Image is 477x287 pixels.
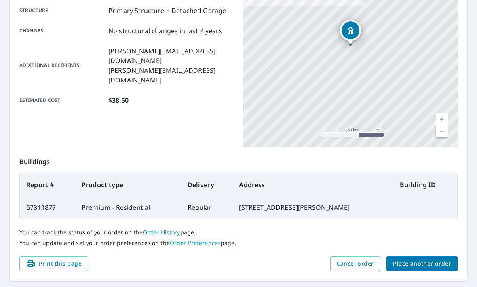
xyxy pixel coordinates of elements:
p: Estimated cost [19,95,105,105]
p: You can track the status of your order on the page. [19,229,458,236]
div: Dropped pin, building 1, Residential property, 7547 Henderson Blvd SE Tumwater, WA 98501 [340,20,361,45]
td: 67311877 [20,196,75,219]
span: Cancel order [337,259,374,269]
p: Changes [19,26,105,36]
p: [PERSON_NAME][EMAIL_ADDRESS][DOMAIN_NAME] [108,46,234,65]
th: Address [232,173,393,196]
span: Print this page [26,259,82,269]
a: Order Preferences [170,239,221,247]
p: $38.50 [108,95,129,105]
th: Building ID [393,173,457,196]
p: Buildings [19,147,458,173]
td: Regular [181,196,233,219]
p: Additional recipients [19,46,105,85]
p: [PERSON_NAME][EMAIL_ADDRESS][DOMAIN_NAME] [108,65,234,85]
th: Product type [75,173,181,196]
p: Structure [19,6,105,15]
th: Delivery [181,173,233,196]
td: Premium - Residential [75,196,181,219]
p: No structural changes in last 4 years [108,26,222,36]
td: [STREET_ADDRESS][PERSON_NAME] [232,196,393,219]
th: Report # [20,173,75,196]
a: Current Level 17, Zoom In [436,113,448,125]
button: Print this page [19,256,88,271]
p: You can update and set your order preferences on the page. [19,239,458,247]
span: Place another order [393,259,451,269]
a: Current Level 17, Zoom Out [436,125,448,137]
p: Primary Structure + Detached Garage [108,6,226,15]
button: Place another order [386,256,458,271]
button: Cancel order [330,256,380,271]
a: Order History [143,228,180,236]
